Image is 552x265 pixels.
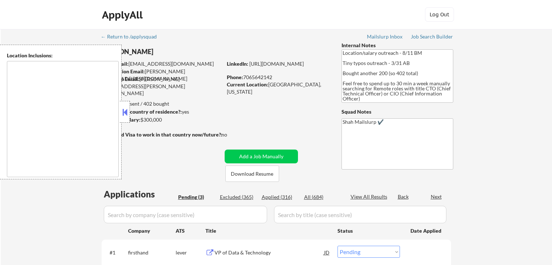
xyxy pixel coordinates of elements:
div: View All Results [351,193,389,200]
div: Squad Notes [342,108,453,115]
div: [PERSON_NAME][EMAIL_ADDRESS][PERSON_NAME][DOMAIN_NAME] [102,76,222,97]
div: JD [323,246,331,259]
strong: LinkedIn: [227,61,248,67]
div: Internal Notes [342,42,453,49]
button: Download Resume [225,166,279,182]
div: Job Search Builder [411,34,453,39]
div: [PERSON_NAME] [102,47,251,56]
div: Mailslurp Inbox [367,34,403,39]
div: [PERSON_NAME][EMAIL_ADDRESS][DOMAIN_NAME] [102,68,222,82]
div: Title [205,227,331,235]
div: Pending (3) [178,193,214,201]
a: [URL][DOMAIN_NAME] [249,61,304,67]
a: Mailslurp Inbox [367,34,403,41]
div: Company [128,227,176,235]
div: ApplyAll [102,9,145,21]
div: [GEOGRAPHIC_DATA], [US_STATE] [227,81,330,95]
div: [EMAIL_ADDRESS][DOMAIN_NAME] [102,60,222,68]
strong: Phone: [227,74,243,80]
input: Search by company (case sensitive) [104,206,267,223]
div: 316 sent / 402 bought [101,100,222,107]
div: Back [398,193,409,200]
div: Date Applied [410,227,442,235]
div: firsthand [128,249,176,256]
div: Location Inclusions: [7,52,119,59]
div: Applied (316) [262,193,298,201]
div: ATS [176,227,205,235]
div: $300,000 [101,116,222,123]
div: Next [431,193,442,200]
button: Log Out [425,7,454,22]
a: ← Return to /applysquad [101,34,164,41]
strong: Current Location: [227,81,268,87]
button: Add a Job Manually [225,150,298,163]
div: no [221,131,242,138]
input: Search by title (case sensitive) [274,206,446,223]
div: Excluded (365) [220,193,256,201]
strong: Can work in country of residence?: [101,109,182,115]
div: #1 [110,249,122,256]
div: yes [101,108,220,115]
div: ← Return to /applysquad [101,34,164,39]
a: Job Search Builder [411,34,453,41]
div: VP of Data & Technology [214,249,324,256]
div: Status [338,224,400,237]
div: lever [176,249,205,256]
div: Applications [104,190,176,199]
strong: Will need Visa to work in that country now/future?: [102,131,222,138]
div: 7065642142 [227,74,330,81]
div: All (684) [304,193,340,201]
